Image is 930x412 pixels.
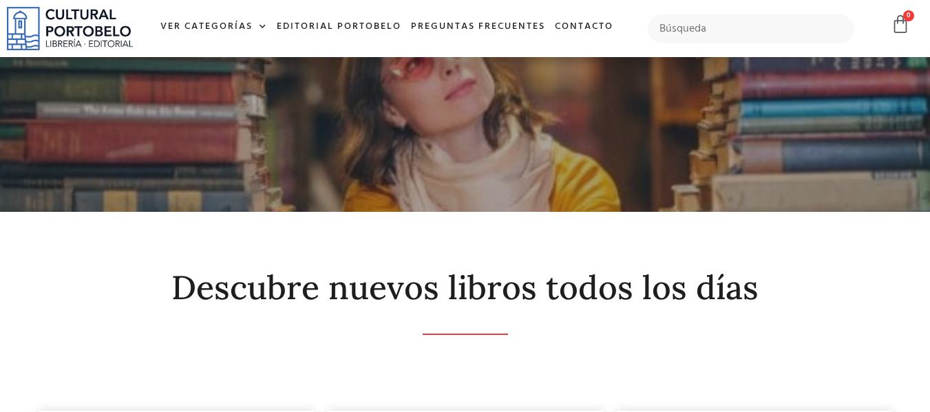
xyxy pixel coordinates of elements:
a: Ver Categorías [156,12,272,42]
a: Contacto [550,12,618,42]
input: Búsqueda [648,14,855,43]
a: Preguntas frecuentes [406,12,550,42]
a: Editorial Portobelo [272,12,406,42]
a: 0 [891,14,910,34]
h2: Descubre nuevos libros todos los días [39,270,892,306]
span: 0 [903,10,914,21]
